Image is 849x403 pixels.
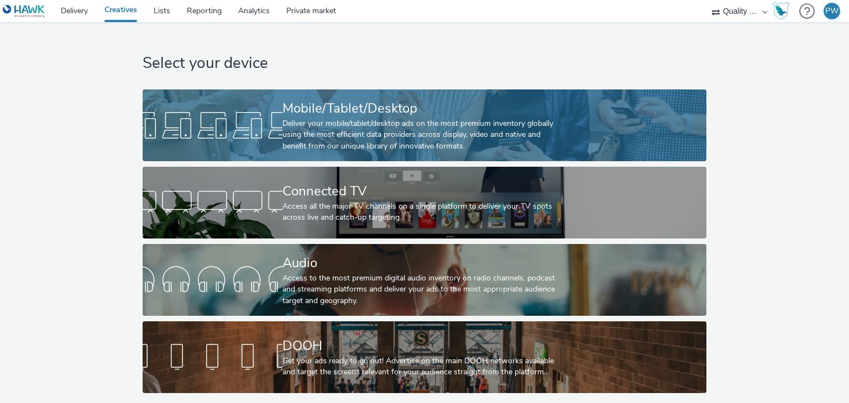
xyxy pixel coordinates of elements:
a: DOOHGet your ads ready to go out! Advertise on the main DOOH networks available and target the sc... [143,321,706,393]
div: Audio [282,253,562,273]
a: Connected TVAccess all the major TV channels on a single platform to deliver your TV spots across... [143,167,706,238]
img: Hawk Academy [773,2,789,20]
a: Mobile/Tablet/DesktopDeliver your mobile/tablet/desktop ads on the most premium inventory globall... [143,89,706,161]
div: Access to the most premium digital audio inventory on radio channels, podcast and streaming platf... [282,273,562,306]
div: Get your ads ready to go out! Advertise on the main DOOH networks available and target the screen... [282,356,562,378]
div: Access all the major TV channels on a single platform to deliver your TV spots across live and ca... [282,201,562,224]
img: undefined Logo [3,4,45,18]
h1: Select your device [143,53,706,74]
div: Deliver your mobile/tablet/desktop ads on the most premium inventory globally using the most effi... [282,118,562,152]
div: DOOH [282,336,562,356]
div: PW [825,3,838,19]
div: Connected TV [282,182,562,201]
div: Mobile/Tablet/Desktop [282,99,562,118]
a: Hawk Academy [773,2,794,20]
a: AudioAccess to the most premium digital audio inventory on radio channels, podcast and streaming ... [143,244,706,316]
